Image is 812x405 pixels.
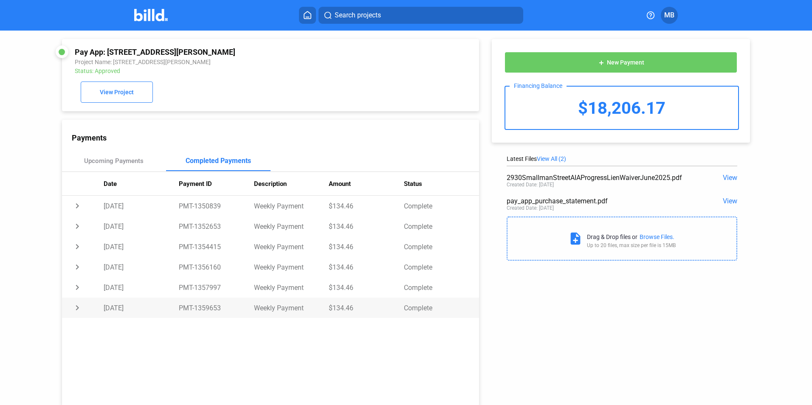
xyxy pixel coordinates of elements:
td: Weekly Payment [254,277,329,298]
td: [DATE] [104,216,179,236]
div: Created Date: [DATE] [507,205,554,211]
th: Amount [329,172,404,196]
td: PMT-1356160 [179,257,254,277]
button: New Payment [505,52,737,73]
th: Description [254,172,329,196]
div: Up to 20 files, max size per file is 15MB [587,242,676,248]
span: View [723,174,737,182]
div: Status: Approved [75,67,388,74]
div: Completed Payments [186,157,251,165]
span: Search projects [335,10,381,20]
div: pay_app_purchase_statement.pdf [507,197,691,205]
td: Weekly Payment [254,257,329,277]
mat-icon: note_add [568,231,583,246]
div: $18,206.17 [505,87,738,129]
td: PMT-1359653 [179,298,254,318]
td: $134.46 [329,216,404,236]
button: View Project [81,82,153,103]
th: Status [404,172,479,196]
td: [DATE] [104,196,179,216]
td: [DATE] [104,257,179,277]
th: Date [104,172,179,196]
span: View Project [100,89,134,96]
span: View All (2) [537,155,566,162]
td: Complete [404,236,479,257]
span: New Payment [607,59,644,66]
div: Financing Balance [510,82,567,89]
th: Payment ID [179,172,254,196]
div: Project Name: [STREET_ADDRESS][PERSON_NAME] [75,59,388,65]
td: Complete [404,257,479,277]
mat-icon: add [598,59,605,66]
td: Complete [404,277,479,298]
td: $134.46 [329,277,404,298]
div: Latest Files [507,155,737,162]
td: $134.46 [329,236,404,257]
td: Weekly Payment [254,298,329,318]
span: View [723,197,737,205]
td: Complete [404,196,479,216]
button: Search projects [319,7,523,24]
td: [DATE] [104,298,179,318]
button: MB [661,7,678,24]
span: MB [664,10,674,20]
div: Payments [72,133,479,142]
td: Weekly Payment [254,196,329,216]
td: [DATE] [104,277,179,298]
td: PMT-1354415 [179,236,254,257]
td: [DATE] [104,236,179,257]
img: Billd Company Logo [134,9,168,21]
div: Pay App: [STREET_ADDRESS][PERSON_NAME] [75,48,388,56]
div: Created Date: [DATE] [507,182,554,188]
div: 2930SmallmanStreetAIAProgressLienWaiverJune2025.pdf [507,174,691,182]
td: PMT-1352653 [179,216,254,236]
td: Complete [404,298,479,318]
td: Complete [404,216,479,236]
div: Browse Files. [640,233,674,240]
td: $134.46 [329,257,404,277]
td: $134.46 [329,196,404,216]
div: Upcoming Payments [84,157,144,165]
td: PMT-1357997 [179,277,254,298]
td: Weekly Payment [254,236,329,257]
td: Weekly Payment [254,216,329,236]
div: Drag & Drop files or [587,233,637,240]
td: PMT-1350839 [179,196,254,216]
td: $134.46 [329,298,404,318]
